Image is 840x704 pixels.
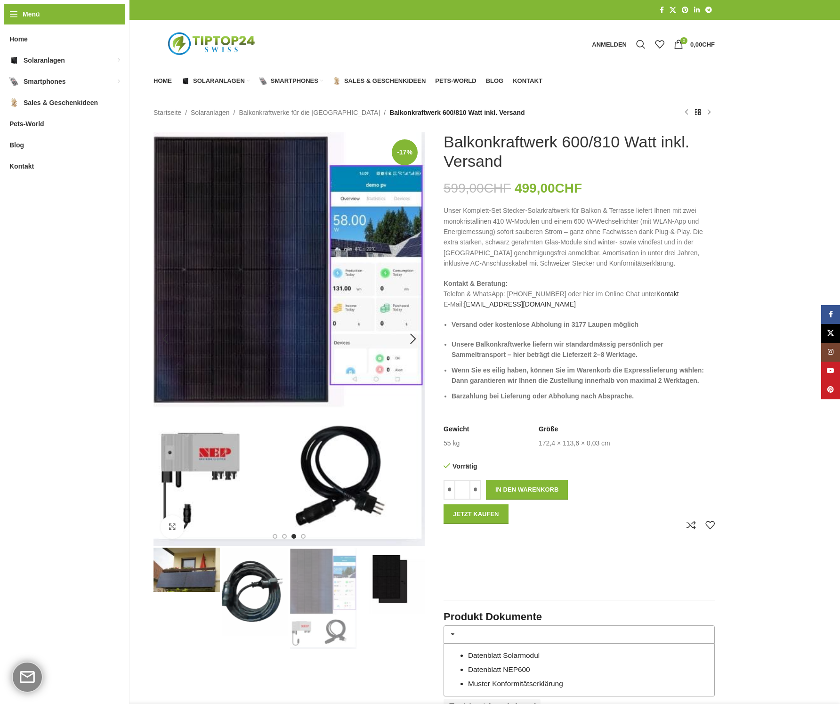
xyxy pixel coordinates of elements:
[9,137,24,154] span: Blog
[452,392,634,400] strong: Barzahlung bei Lieferung oder Abholung nach Absprache.
[24,52,65,69] span: Solaranlagen
[444,278,715,310] p: Telefon & WhatsApp: [PHONE_NUMBER] oder hier im Online Chat unter E-Mail:
[680,37,687,44] span: 0
[332,72,426,90] a: Sales & Geschenkideen
[468,665,530,673] a: Datenblatt NEP600
[153,107,181,118] a: Startseite
[149,72,547,90] div: Hauptnavigation
[153,132,426,546] div: 3 / 4
[650,35,669,54] div: Meine Wunschliste
[667,4,679,16] a: X Social Link
[702,41,715,48] span: CHF
[435,72,476,90] a: Pets-World
[486,77,504,85] span: Blog
[153,77,172,85] span: Home
[9,158,34,175] span: Kontakt
[539,439,610,448] td: 172,4 × 113,6 × 0,03 cm
[153,327,177,351] div: Previous slide
[515,181,582,195] bdi: 499,00
[193,77,245,85] span: Solaranlagen
[181,72,250,90] a: Solaranlagen
[222,548,288,636] img: Balkonkraftwerk 600/810 Watt inkl. Versand – Bild 2
[444,439,460,448] td: 55 kg
[821,324,840,343] a: X Social Link
[181,77,190,85] img: Solaranlagen
[191,107,230,118] a: Solaranlagen
[392,139,418,165] span: -17%
[9,56,19,65] img: Solaranlagen
[444,132,715,171] h1: Balkonkraftwerk 600/810 Watt inkl. Versand
[513,77,542,85] span: Kontakt
[657,4,667,16] a: Facebook Social Link
[153,548,221,592] div: 1 / 4
[9,31,28,48] span: Home
[669,35,719,54] a: 0 0,00CHF
[24,73,65,90] span: Smartphones
[452,366,704,384] strong: Wenn Sie es eilig haben, können Sie im Warenkorb die Expresslieferung wählen: Dann garantieren wi...
[464,300,576,308] a: [EMAIL_ADDRESS][DOMAIN_NAME]
[389,107,525,118] span: Balkonkraftwerk 600/810 Watt inkl. Versand
[486,480,568,500] button: In den Warenkorb
[332,77,341,85] img: Sales & Geschenkideen
[703,4,715,16] a: Telegram Social Link
[289,548,357,649] div: 3 / 4
[452,340,663,358] strong: Unsere Balkonkraftwerke liefern wir standardmässig persönlich per Sammeltransport – hier beträgt ...
[9,98,19,107] img: Sales & Geschenkideen
[358,548,425,614] img: Balkonkraftwerk 600/810 Watt inkl. Versand – Bild 4
[259,72,323,90] a: Smartphones
[291,534,296,539] li: Go to slide 3
[290,548,356,649] img: Balkonkraftwerk 600/810 Watt inkl. Versand – Bild 3
[301,534,306,539] li: Go to slide 4
[539,425,558,434] span: Größe
[239,107,380,118] a: Balkonkraftwerke für die [GEOGRAPHIC_DATA]
[9,77,19,86] img: Smartphones
[344,77,426,85] span: Sales & Geschenkideen
[442,529,576,583] iframe: Sicherer Rahmen für schnelle Bezahlvorgänge
[259,77,267,85] img: Smartphones
[681,107,692,118] a: Vorheriges Produkt
[153,40,271,48] a: Logo der Website
[555,181,582,195] span: CHF
[690,41,715,48] bdi: 0,00
[821,362,840,380] a: YouTube Social Link
[153,107,525,118] nav: Breadcrumb
[401,327,425,351] div: Next slide
[271,77,318,85] span: Smartphones
[691,4,703,16] a: LinkedIn Social Link
[435,77,476,85] span: Pets-World
[444,205,715,268] p: Unser Komplett-Set Stecker-Solarkraftwerk für Balkon & Terrasse liefert Ihnen mit zwei monokrista...
[23,9,40,19] span: Menü
[455,480,469,500] input: Produktmenge
[444,462,574,470] p: Vorrätig
[221,548,289,636] div: 2 / 4
[513,72,542,90] a: Kontakt
[468,651,540,659] a: Datenblatt Solarmodul
[821,380,840,399] a: Pinterest Social Link
[452,321,638,328] strong: Versand oder kostenlose Abholung in 3177 Laupen möglich
[153,548,220,592] img: Balkonkraftwerk 600/810 Watt inkl. Versand
[468,680,563,688] a: Muster Konformitätserklärung
[679,4,691,16] a: Pinterest Social Link
[273,534,277,539] li: Go to slide 1
[24,94,98,111] span: Sales & Geschenkideen
[153,132,425,546] img: 410
[444,425,469,434] span: Gewicht
[587,35,631,54] a: Anmelden
[821,305,840,324] a: Facebook Social Link
[592,41,627,48] span: Anmelden
[444,504,509,524] button: Jetzt kaufen
[484,181,511,195] span: CHF
[486,72,504,90] a: Blog
[444,280,508,287] strong: Kontakt & Beratung:
[703,107,715,118] a: Nächstes Produkt
[282,534,287,539] li: Go to slide 2
[9,115,44,132] span: Pets-World
[656,290,678,298] a: Kontakt
[357,548,426,614] div: 4 / 4
[444,610,715,624] h3: Produkt Dokumente
[631,35,650,54] a: Suche
[444,181,511,195] bdi: 599,00
[444,425,715,448] table: Produktdetails
[821,343,840,362] a: Instagram Social Link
